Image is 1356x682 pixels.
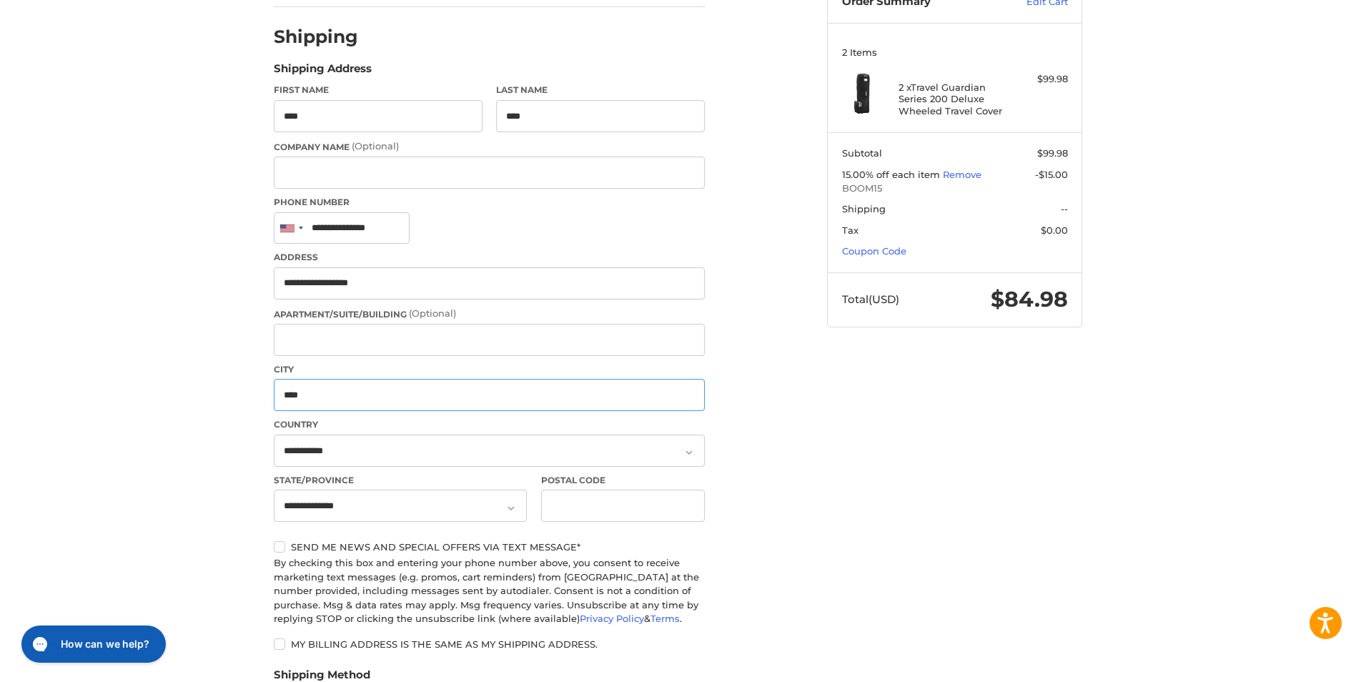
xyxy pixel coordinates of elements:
h3: 2 Items [842,46,1068,58]
small: (Optional) [409,307,456,319]
a: Coupon Code [842,245,906,257]
span: Total (USD) [842,292,899,306]
label: Send me news and special offers via text message* [274,541,705,553]
div: By checking this box and entering your phone number above, you consent to receive marketing text ... [274,556,705,626]
label: Phone Number [274,196,705,209]
label: My billing address is the same as my shipping address. [274,638,705,650]
a: Remove [943,169,981,180]
a: Terms [650,613,680,624]
span: $0.00 [1041,224,1068,236]
span: $99.98 [1037,147,1068,159]
span: -$15.00 [1035,169,1068,180]
span: Shipping [842,203,886,214]
label: Address [274,251,705,264]
div: United States: +1 [274,213,307,244]
span: $84.98 [991,286,1068,312]
label: Company Name [274,139,705,154]
label: Postal Code [541,474,706,487]
small: (Optional) [352,140,399,152]
label: First Name [274,84,482,97]
span: -- [1061,203,1068,214]
label: State/Province [274,474,527,487]
a: Privacy Policy [580,613,644,624]
label: Apartment/Suite/Building [274,307,705,321]
label: Country [274,418,705,431]
label: Last Name [496,84,705,97]
span: Tax [842,224,858,236]
h2: Shipping [274,26,358,48]
legend: Shipping Address [274,61,372,84]
label: City [274,363,705,376]
div: $99.98 [1011,72,1068,87]
span: Subtotal [842,147,882,159]
h4: 2 x Travel Guardian Series 200 Deluxe Wheeled Travel Cover [899,81,1008,117]
span: BOOM15 [842,182,1068,196]
iframe: Gorgias live chat messenger [14,621,170,668]
span: 15.00% off each item [842,169,943,180]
